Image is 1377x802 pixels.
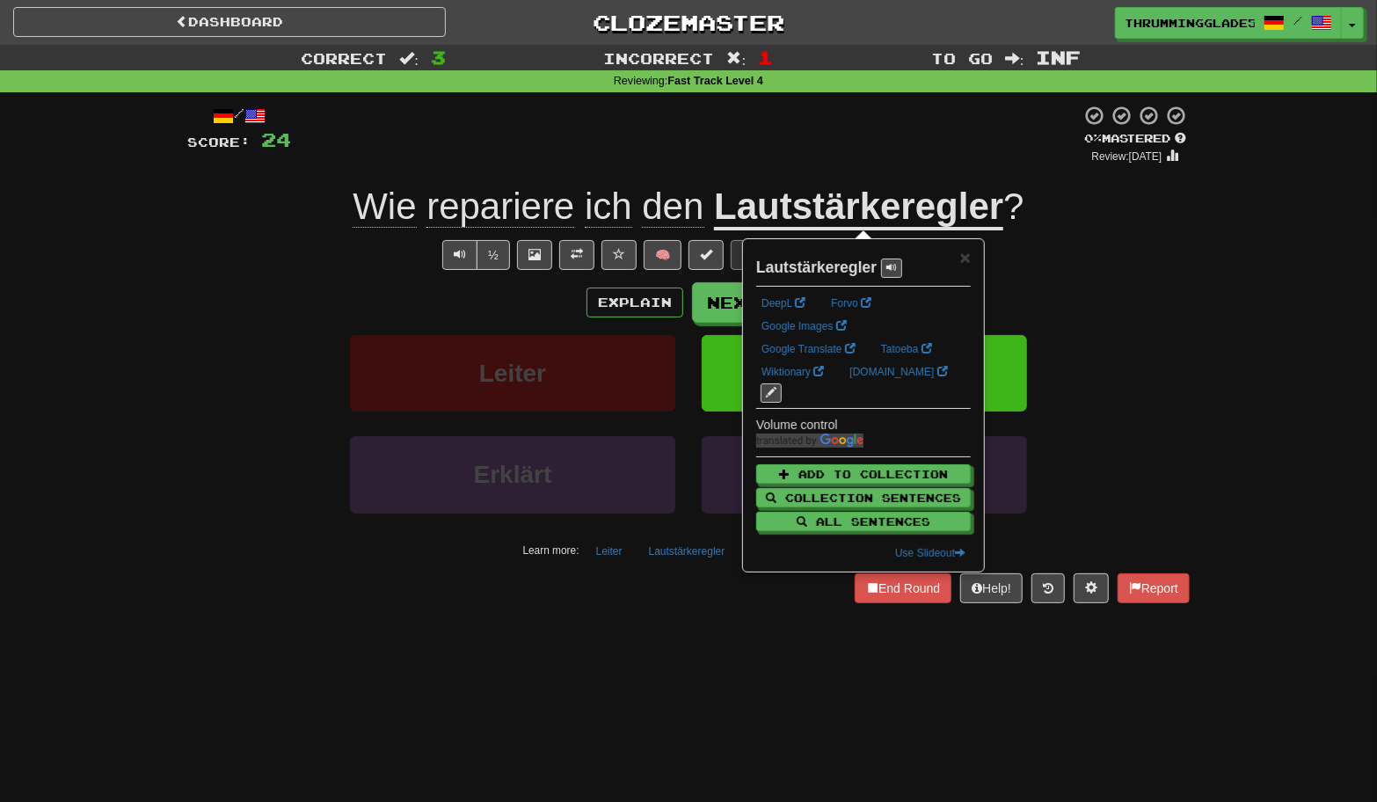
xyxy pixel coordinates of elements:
span: ich [585,186,632,228]
img: Color short [756,434,863,448]
a: Google Translate [756,339,861,359]
span: Inf [1037,47,1082,68]
button: Toggle translation (alt+t) [559,240,594,270]
a: DeepL [756,294,811,313]
span: ? [1003,186,1024,227]
div: Text-to-speech controls [439,240,510,270]
span: 3 [431,47,446,68]
span: × [960,247,971,267]
span: ThrummingGlade572 [1125,15,1255,31]
a: Clozemaster [472,7,905,38]
span: 0 % [1084,131,1102,145]
span: Score: [187,135,251,149]
button: Explain [586,288,683,317]
span: : [1005,51,1024,66]
a: [DOMAIN_NAME] [844,362,952,382]
div: Volume control [756,416,971,434]
button: Blühen [702,436,1027,513]
button: Play sentence audio (ctl+space) [442,240,477,270]
button: Help! [960,573,1023,603]
u: Lautstärkeregler [714,186,1003,230]
a: ThrummingGlade572 / [1115,7,1342,39]
span: 1 [758,47,773,68]
span: Erklärt [474,461,552,488]
a: Wiktionary [756,362,829,382]
button: 🧠 [644,240,681,270]
span: den [642,186,703,228]
button: Add to Collection [756,464,971,484]
button: End Round [855,573,951,603]
span: : [399,51,419,66]
button: Lautstärkeregler [702,335,1027,412]
a: Forvo [826,294,877,313]
span: Wie [353,186,416,228]
a: Tatoeba [876,339,937,359]
button: Set this sentence to 100% Mastered (alt+m) [688,240,724,270]
a: Dashboard [13,7,446,37]
span: Leiter [479,360,546,387]
button: ½ [477,240,510,270]
button: Use Slideout [890,543,971,563]
button: Collection Sentences [756,488,971,507]
span: Correct [301,49,387,67]
button: Erklärt [350,436,675,513]
span: To go [931,49,993,67]
button: All Sentences [756,512,971,531]
strong: Fast Track Level 4 [668,75,764,87]
button: Leiter [350,335,675,412]
button: Lautstärkeregler [639,538,735,565]
button: Leiter [586,538,632,565]
button: Close [960,248,971,266]
span: : [727,51,747,66]
small: Learn more: [523,544,579,557]
button: Report [1118,573,1190,603]
small: Review: [DATE] [1092,150,1162,163]
strong: Lautstärkeregler [756,259,877,276]
button: Favorite sentence (alt+f) [601,240,637,270]
span: 24 [261,128,291,150]
span: repariere [426,186,574,228]
div: Mastered [1081,131,1190,147]
button: Round history (alt+y) [1031,573,1065,603]
button: Next [692,282,790,323]
span: / [1293,14,1302,26]
button: Reset to 0% Mastered (alt+r) [731,240,766,270]
a: Google Images [756,317,852,336]
span: Incorrect [604,49,715,67]
button: edit links [761,383,782,403]
button: Show image (alt+x) [517,240,552,270]
div: / [187,105,291,127]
